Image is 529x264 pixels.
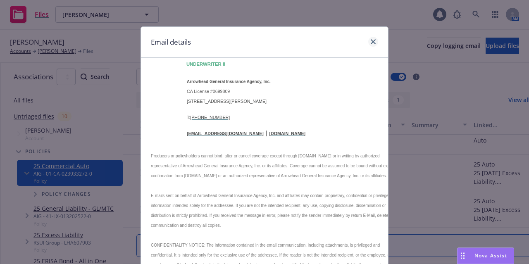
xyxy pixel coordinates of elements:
a: [PHONE_NUMBER] [190,115,230,120]
span: [STREET_ADDRESS][PERSON_NAME] [187,99,267,104]
h1: Email details [151,37,191,48]
span: | [266,130,267,136]
span: Producers or policyholders cannot bind, alter or cancel coverage except through [DOMAIN_NAME] or ... [151,154,398,178]
span: UNDERWRITER II [186,62,225,67]
div: Drag to move [458,248,468,264]
a: [DOMAIN_NAME] [269,131,306,136]
img: Arrowhead General Insurance Agency, Inc. [151,46,180,71]
a: close [368,37,378,47]
span: Nova Assist [474,252,507,259]
span: T: [187,115,190,120]
a: [EMAIL_ADDRESS][DOMAIN_NAME] [187,131,264,136]
span: CA License #0699809 [187,89,230,94]
span: Arrowhead General Insurance Agency, Inc. [187,79,271,84]
span: E-mails sent on behalf of Arrowhead General Insurance Agency, Inc. and affiliates may contain pro... [151,193,395,228]
button: Nova Assist [457,247,514,264]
